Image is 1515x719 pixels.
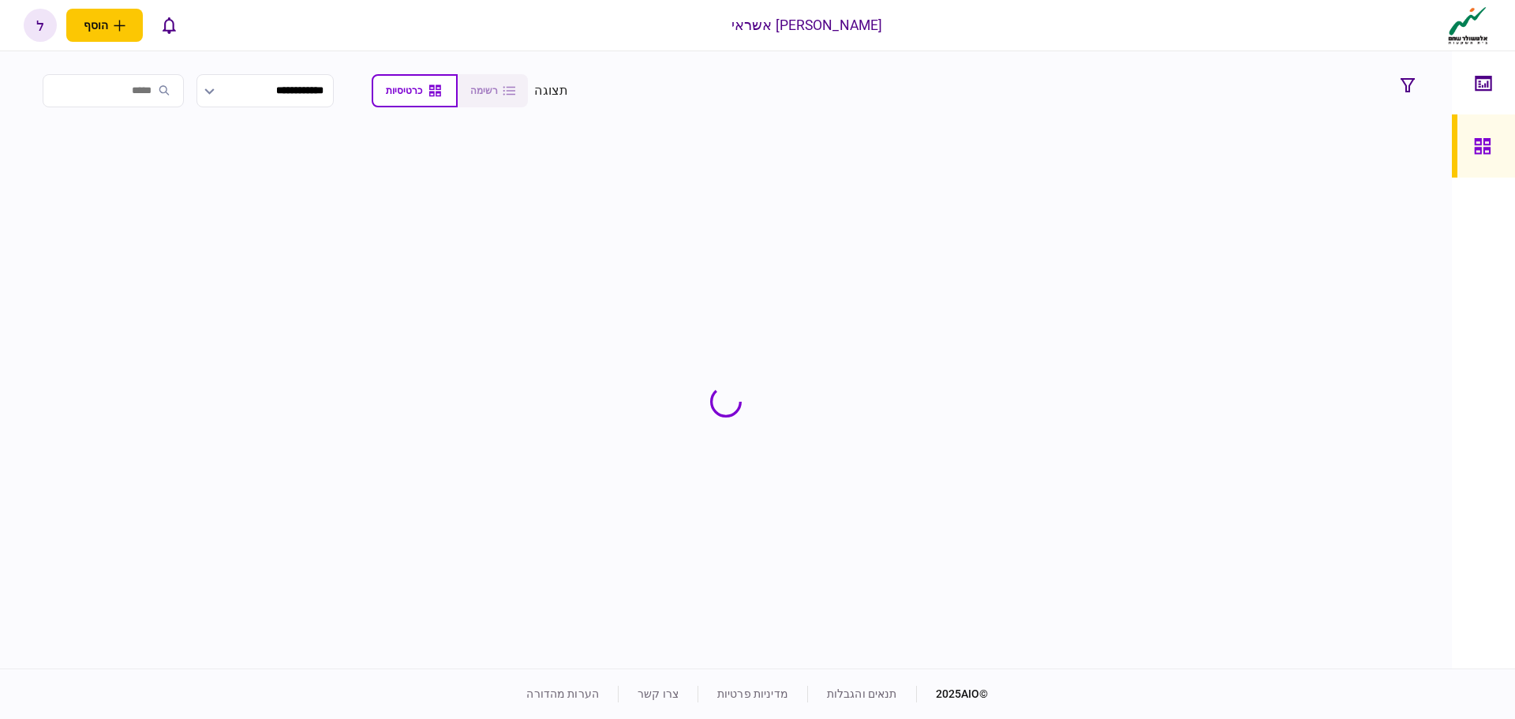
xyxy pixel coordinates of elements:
button: פתח תפריט להוספת לקוח [66,9,143,42]
a: תנאים והגבלות [827,687,897,700]
a: מדיניות פרטיות [717,687,788,700]
button: רשימה [458,74,528,107]
div: © 2025 AIO [916,686,989,702]
a: צרו קשר [638,687,679,700]
span: רשימה [470,85,498,96]
a: הערות מהדורה [526,687,599,700]
img: client company logo [1445,6,1491,45]
button: ל [24,9,57,42]
button: פתח רשימת התראות [152,9,185,42]
div: תצוגה [534,81,568,100]
div: [PERSON_NAME] אשראי [731,15,883,36]
span: כרטיסיות [386,85,422,96]
button: כרטיסיות [372,74,458,107]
